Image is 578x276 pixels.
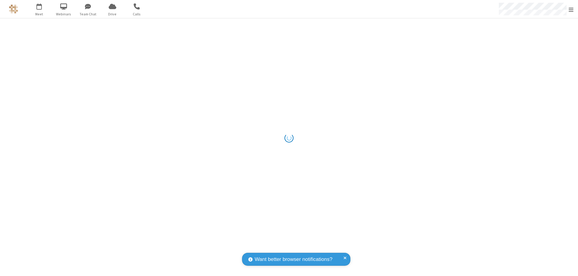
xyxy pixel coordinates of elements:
[9,5,18,14] img: QA Selenium DO NOT DELETE OR CHANGE
[28,11,51,17] span: Meet
[101,11,124,17] span: Drive
[77,11,99,17] span: Team Chat
[52,11,75,17] span: Webinars
[126,11,148,17] span: Calls
[255,256,332,263] span: Want better browser notifications?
